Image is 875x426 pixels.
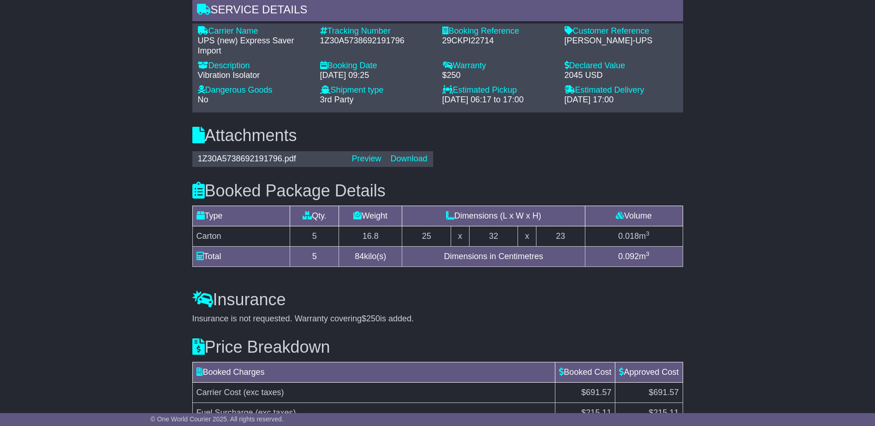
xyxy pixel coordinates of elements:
[244,388,284,397] span: (exc taxes)
[290,246,339,266] td: 5
[320,85,433,95] div: Shipment type
[565,71,678,81] div: 2045 USD
[585,226,683,246] td: m
[192,338,683,356] h3: Price Breakdown
[192,182,683,200] h3: Booked Package Details
[565,61,678,71] div: Declared Value
[192,290,683,309] h3: Insurance
[198,61,311,71] div: Description
[339,226,402,246] td: 16.8
[390,154,427,163] a: Download
[618,252,639,261] span: 0.092
[339,246,402,266] td: kilo(s)
[646,230,649,237] sup: 3
[536,226,585,246] td: 23
[355,252,364,261] span: 84
[196,408,253,417] span: Fuel Surcharge
[198,71,311,81] div: Vibration Isolator
[585,206,683,226] td: Volume
[192,206,290,226] td: Type
[442,61,555,71] div: Warranty
[581,388,611,397] span: $691.57
[442,95,555,105] div: [DATE] 06:17 to 17:00
[451,226,469,246] td: x
[198,36,311,56] div: UPS (new) Express Saver Import
[565,85,678,95] div: Estimated Delivery
[351,154,381,163] a: Preview
[565,95,678,105] div: [DATE] 17:00
[290,206,339,226] td: Qty.
[150,415,284,423] span: © One World Courier 2025. All rights reserved.
[469,226,518,246] td: 32
[649,388,679,397] span: $691.57
[565,26,678,36] div: Customer Reference
[192,226,290,246] td: Carton
[320,71,433,81] div: [DATE] 09:25
[362,314,380,323] span: $250
[615,362,683,382] td: Approved Cost
[192,126,683,145] h3: Attachments
[581,408,611,417] span: $215.11
[565,36,678,46] div: [PERSON_NAME]-UPS
[402,206,585,226] td: Dimensions (L x W x H)
[320,26,433,36] div: Tracking Number
[585,246,683,266] td: m
[649,408,679,417] span: $215.11
[442,26,555,36] div: Booking Reference
[518,226,536,246] td: x
[192,362,555,382] td: Booked Charges
[198,95,208,104] span: No
[290,226,339,246] td: 5
[192,314,683,324] div: Insurance is not requested. Warranty covering is added.
[320,36,433,46] div: 1Z30A5738692191796
[320,61,433,71] div: Booking Date
[320,95,354,104] span: 3rd Party
[402,246,585,266] td: Dimensions in Centimetres
[442,71,555,81] div: $250
[192,246,290,266] td: Total
[442,85,555,95] div: Estimated Pickup
[618,231,639,241] span: 0.018
[198,26,311,36] div: Carrier Name
[646,250,649,257] sup: 3
[256,408,296,417] span: (exc taxes)
[196,388,241,397] span: Carrier Cost
[198,85,311,95] div: Dangerous Goods
[555,362,615,382] td: Booked Cost
[442,36,555,46] div: 29CKPI22714
[339,206,402,226] td: Weight
[402,226,451,246] td: 25
[193,154,347,164] div: 1Z30A5738692191796.pdf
